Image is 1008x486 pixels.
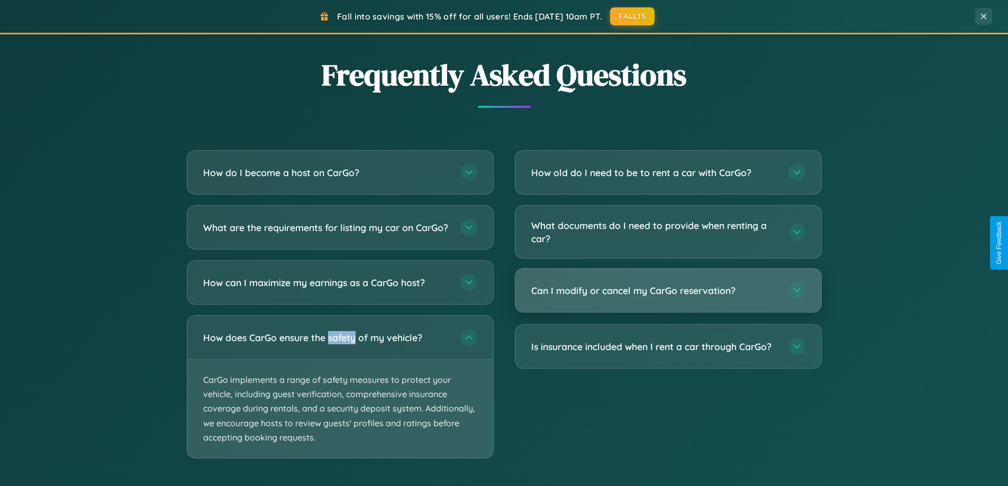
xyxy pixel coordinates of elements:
h2: Frequently Asked Questions [187,54,822,95]
span: Fall into savings with 15% off for all users! Ends [DATE] 10am PT. [337,11,602,22]
div: Give Feedback [995,222,1003,264]
p: CarGo implements a range of safety measures to protect your vehicle, including guest verification... [187,360,493,458]
h3: How old do I need to be to rent a car with CarGo? [531,166,778,179]
h3: Can I modify or cancel my CarGo reservation? [531,284,778,297]
h3: How can I maximize my earnings as a CarGo host? [203,276,450,289]
button: FALL15 [610,7,655,25]
h3: What are the requirements for listing my car on CarGo? [203,221,450,234]
h3: How does CarGo ensure the safety of my vehicle? [203,331,450,344]
h3: Is insurance included when I rent a car through CarGo? [531,340,778,353]
h3: How do I become a host on CarGo? [203,166,450,179]
h3: What documents do I need to provide when renting a car? [531,219,778,245]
